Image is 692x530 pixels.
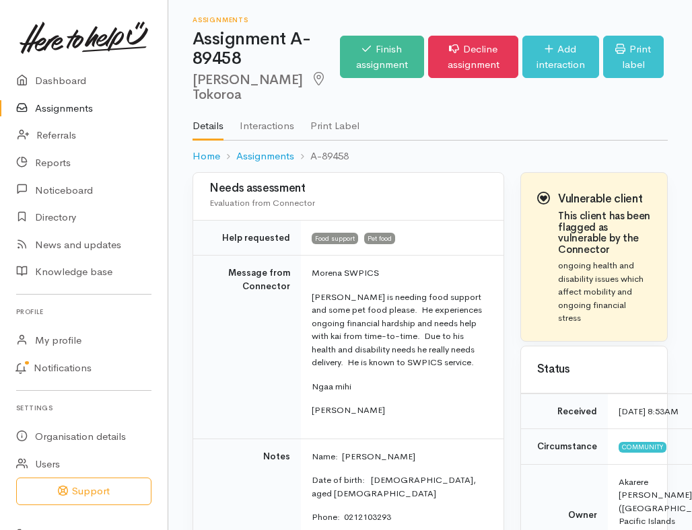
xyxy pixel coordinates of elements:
[193,102,223,141] a: Details
[310,102,359,140] a: Print Label
[522,36,598,78] a: Add interaction
[537,363,651,376] h3: Status
[312,404,487,417] p: [PERSON_NAME]
[16,303,151,321] h6: Profile
[294,149,349,164] li: A-89458
[193,16,340,24] h6: Assignments
[312,380,487,393] p: Ngaa mihi
[619,406,679,417] time: [DATE] 8:53AM
[428,36,518,78] a: Decline assignment
[558,259,651,325] p: ongoing health and disability issues which affect mobility and ongoing financial stress
[603,36,664,78] a: Print label
[558,193,651,206] h3: Vulnerable client
[240,102,294,140] a: Interactions
[312,266,487,280] p: Morena SWPICS
[364,233,395,243] span: Pet food
[193,71,328,103] span: Tokoroa
[193,30,340,68] h1: Assignment A-89458
[209,182,487,195] h3: Needs assessment
[16,478,151,505] button: Support
[193,149,220,164] a: Home
[521,393,608,429] td: Received
[521,429,608,465] td: Circumstance
[193,72,340,102] h2: [PERSON_NAME]
[340,36,424,78] a: Finish assignment
[312,291,487,369] p: [PERSON_NAME] is needing food support and some pet food please. He experiences ongoing financial ...
[209,197,315,209] span: Evaluation from Connector
[16,399,151,417] h6: Settings
[236,149,294,164] a: Assignments
[193,256,301,439] td: Message from Connector
[312,233,358,243] span: Food support
[193,141,668,172] nav: breadcrumb
[558,211,651,255] h4: This client has been flagged as vulnerable by the Connector
[312,510,487,524] p: Phone: 0212103293
[619,442,666,453] span: Community
[193,220,301,256] td: Help requested
[312,474,487,500] p: Date of birth: [DEMOGRAPHIC_DATA], aged [DEMOGRAPHIC_DATA]
[312,450,487,463] p: Name: [PERSON_NAME]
